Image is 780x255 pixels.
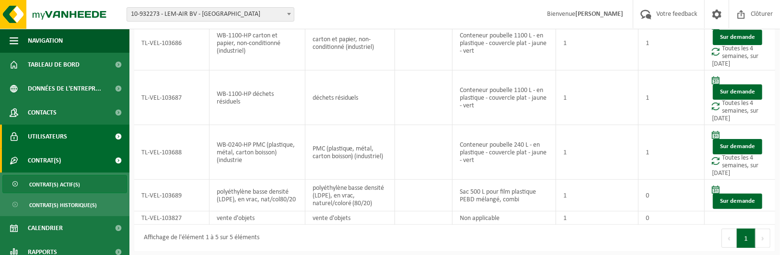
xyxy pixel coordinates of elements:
[134,211,210,225] td: TL-VEL-103827
[127,8,294,21] span: 10-932273 - LEM-AIR BV - ANDERLECHT
[2,175,127,193] a: Contrat(s) actif(s)
[210,125,305,180] td: WB-0240-HP PMC (plastique, métal, carton boisson) (industrie
[713,30,762,45] a: Sur demande
[556,211,639,225] td: 1
[713,139,762,154] a: Sur demande
[705,16,775,70] td: Toutes les 4 semaines, sur [DATE]
[453,211,556,225] td: Non applicable
[737,229,756,248] button: 1
[453,70,556,125] td: Conteneur poubelle 1100 L - en plastique - couvercle plat - jaune - vert
[28,216,63,240] span: Calendrier
[639,180,705,211] td: 0
[575,11,623,18] strong: [PERSON_NAME]
[139,230,259,247] div: Affichage de l'élément 1 à 5 sur 5 éléments
[722,229,737,248] button: Previous
[134,180,210,211] td: TL-VEL-103689
[305,125,396,180] td: PMC (plastique, métal, carton boisson) (industriel)
[305,16,396,70] td: carton et papier, non-conditionné (industriel)
[210,70,305,125] td: WB-1100-HP déchets résiduels
[305,70,396,125] td: déchets résiduels
[705,125,775,180] td: Toutes les 4 semaines, sur [DATE]
[639,70,705,125] td: 1
[639,211,705,225] td: 0
[453,16,556,70] td: Conteneur poubelle 1100 L - en plastique - couvercle plat - jaune - vert
[28,149,61,173] span: Contrat(s)
[134,125,210,180] td: TL-VEL-103688
[210,211,305,225] td: vente d'objets
[556,16,639,70] td: 1
[556,125,639,180] td: 1
[210,16,305,70] td: WB-1100-HP carton et papier, non-conditionné (industriel)
[713,84,762,100] a: Sur demande
[2,196,127,214] a: Contrat(s) historique(s)
[134,16,210,70] td: TL-VEL-103686
[134,70,210,125] td: TL-VEL-103687
[305,211,396,225] td: vente d'objets
[210,180,305,211] td: polyéthylène basse densité (LDPE), en vrac, nat/col80/20
[705,70,775,125] td: Toutes les 4 semaines, sur [DATE]
[305,180,396,211] td: polyéthylène basse densité (LDPE), en vrac, naturel/coloré (80/20)
[28,29,63,53] span: Navigation
[453,125,556,180] td: Conteneur poubelle 240 L - en plastique - couvercle plat - jaune - vert
[639,16,705,70] td: 1
[28,77,101,101] span: Données de l'entrepr...
[756,229,770,248] button: Next
[28,53,80,77] span: Tableau de bord
[639,125,705,180] td: 1
[713,194,762,209] a: Sur demande
[453,180,556,211] td: Sac 500 L pour film plastique PEBD mélangé, combi
[556,180,639,211] td: 1
[29,175,80,194] span: Contrat(s) actif(s)
[28,125,67,149] span: Utilisateurs
[28,101,57,125] span: Contacts
[127,7,294,22] span: 10-932273 - LEM-AIR BV - ANDERLECHT
[29,196,97,214] span: Contrat(s) historique(s)
[556,70,639,125] td: 1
